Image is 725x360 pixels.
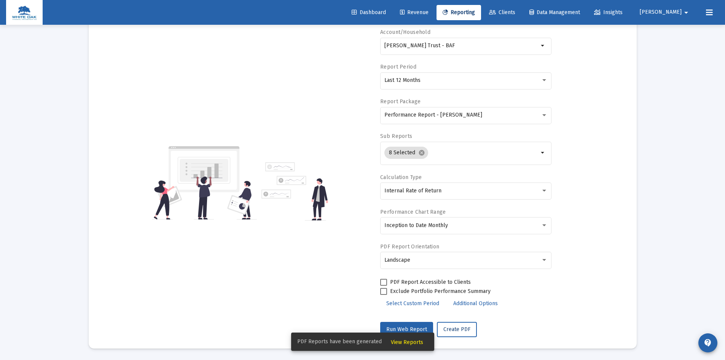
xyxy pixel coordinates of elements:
span: Create PDF [443,326,470,333]
span: Inception to Date Monthly [384,222,448,229]
span: Dashboard [352,9,386,16]
span: Revenue [400,9,429,16]
a: Insights [588,5,629,20]
span: Additional Options [453,300,498,307]
button: Create PDF [437,322,477,337]
label: Account/Household [380,29,430,35]
label: PDF Report Orientation [380,243,439,250]
button: Run Web Report [380,322,433,337]
label: Performance Chart Range [380,209,446,215]
img: reporting [152,145,257,221]
mat-icon: cancel [418,149,425,156]
a: Dashboard [346,5,392,20]
span: Landscape [384,257,410,263]
a: Reporting [437,5,481,20]
mat-chip: 8 Selected [384,147,428,159]
mat-icon: contact_support [703,338,712,347]
label: Report Period [380,64,416,70]
label: Calculation Type [380,174,422,181]
a: Revenue [394,5,435,20]
mat-icon: arrow_drop_down [539,148,548,157]
span: Reporting [443,9,475,16]
span: Clients [489,9,515,16]
span: Data Management [529,9,580,16]
mat-icon: arrow_drop_down [539,41,548,50]
button: View Reports [385,335,429,349]
span: Insights [594,9,623,16]
mat-icon: arrow_drop_down [682,5,691,20]
mat-chip-list: Selection [384,145,539,160]
span: [PERSON_NAME] [640,9,682,16]
span: PDF Report Accessible to Clients [390,278,471,287]
label: Sub Reports [380,133,412,139]
img: Dashboard [12,5,37,20]
input: Search or select an account or household [384,43,539,49]
span: PDF Reports have been generated [297,338,382,346]
a: Clients [483,5,521,20]
label: Report Package [380,98,421,105]
span: Internal Rate of Return [384,187,441,194]
button: [PERSON_NAME] [631,5,700,20]
span: Performance Report - [PERSON_NAME] [384,112,482,118]
img: reporting-alt [261,162,328,221]
span: View Reports [391,339,423,346]
span: Last 12 Months [384,77,421,83]
span: Exclude Portfolio Performance Summary [390,287,491,296]
span: Select Custom Period [386,300,439,307]
a: Data Management [523,5,586,20]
